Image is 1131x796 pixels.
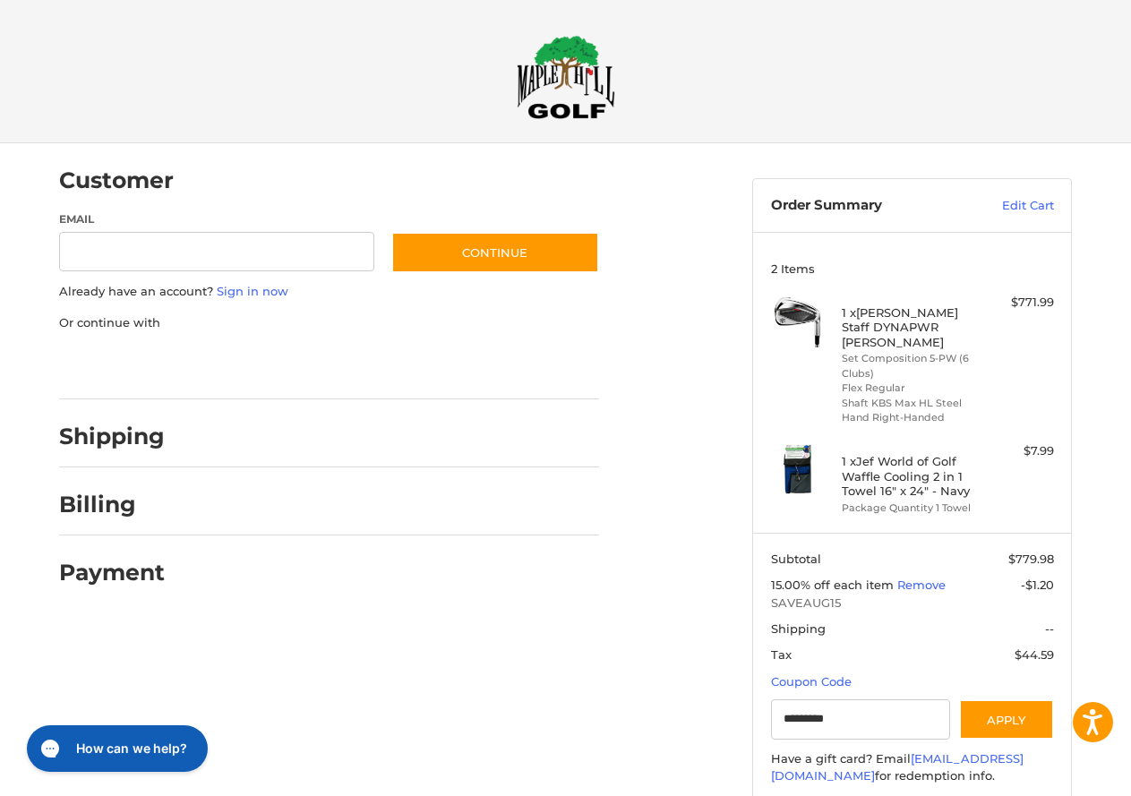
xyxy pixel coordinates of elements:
a: Sign in now [217,284,288,298]
li: Package Quantity 1 Towel [842,501,979,516]
a: Remove [897,578,946,592]
p: Or continue with [59,314,599,332]
li: Hand Right-Handed [842,410,979,425]
span: -$1.20 [1021,578,1054,592]
span: Shipping [771,621,826,636]
a: Edit Cart [964,197,1054,215]
iframe: Gorgias live chat messenger [18,719,213,778]
li: Flex Regular [842,381,979,396]
span: $779.98 [1008,552,1054,566]
span: Subtotal [771,552,821,566]
button: Apply [959,699,1054,740]
div: $7.99 [983,442,1054,460]
h3: 2 Items [771,261,1054,276]
h4: 1 x [PERSON_NAME] Staff DYNAPWR [PERSON_NAME] [842,305,979,349]
h4: 1 x Jef World of Golf Waffle Cooling 2 in 1 Towel 16" x 24" - Navy [842,454,979,498]
button: Continue [391,232,599,273]
iframe: PayPal-venmo [357,349,492,381]
input: Gift Certificate or Coupon Code [771,699,951,740]
li: Shaft KBS Max HL Steel [842,396,979,411]
iframe: PayPal-paylater [205,349,339,381]
a: Coupon Code [771,674,852,689]
iframe: PayPal-paypal [54,349,188,381]
label: Email [59,211,374,227]
img: Maple Hill Golf [517,35,615,119]
h2: Billing [59,491,164,518]
iframe: Google Customer Reviews [983,748,1131,796]
span: SAVEAUG15 [771,595,1054,612]
li: Set Composition 5-PW (6 Clubs) [842,351,979,381]
h3: Order Summary [771,197,964,215]
div: Have a gift card? Email for redemption info. [771,750,1054,785]
h2: Shipping [59,423,165,450]
h2: Payment [59,559,165,586]
span: -- [1045,621,1054,636]
span: $44.59 [1015,647,1054,662]
span: 15.00% off each item [771,578,897,592]
p: Already have an account? [59,283,599,301]
div: $771.99 [983,294,1054,312]
span: Tax [771,647,792,662]
h2: Customer [59,167,174,194]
